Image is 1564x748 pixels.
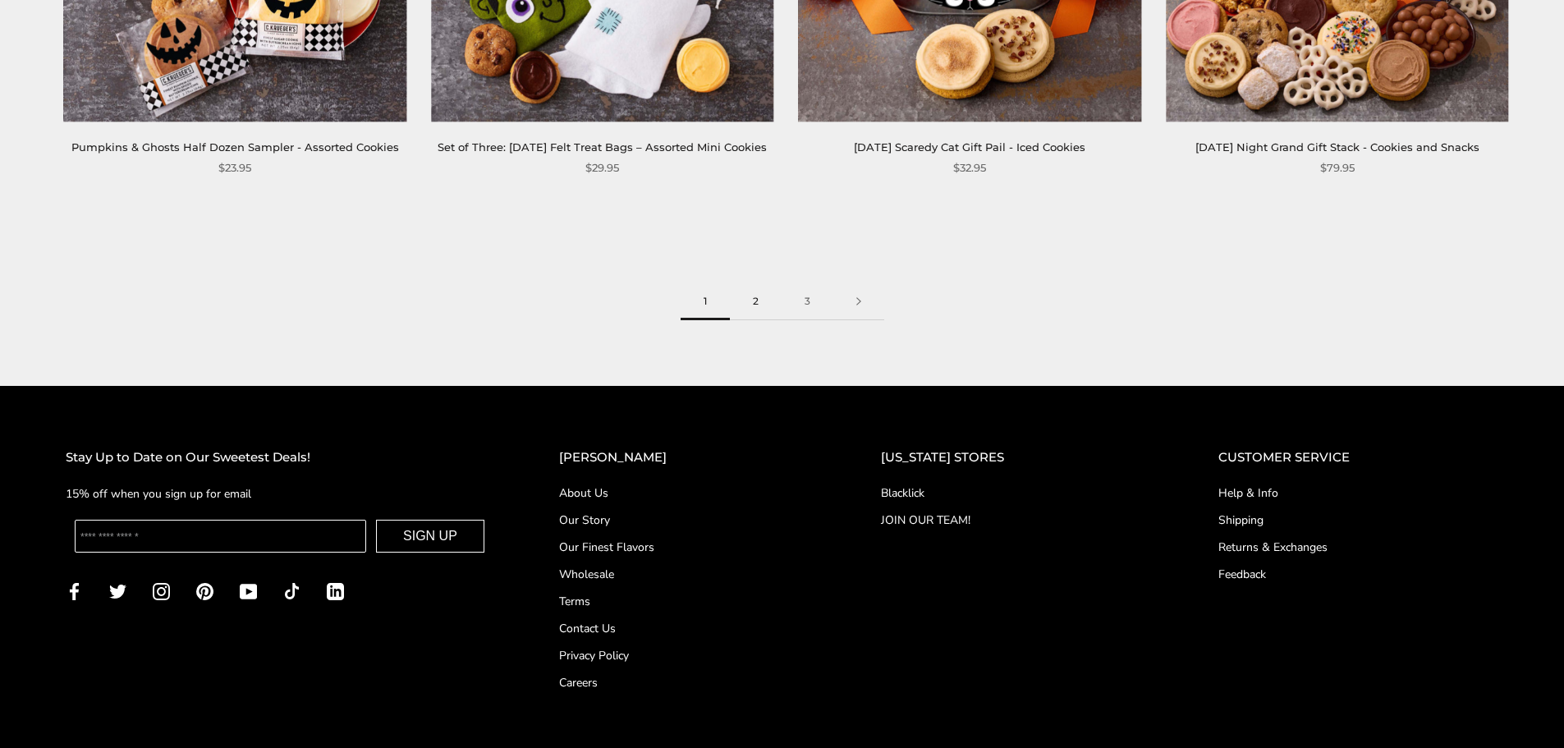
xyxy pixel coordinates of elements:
span: 1 [681,283,730,320]
a: TikTok [283,581,300,600]
span: $29.95 [585,159,619,177]
a: Pinterest [196,581,213,600]
span: $23.95 [218,159,251,177]
button: SIGN UP [376,520,484,553]
a: 3 [782,283,833,320]
iframe: Sign Up via Text for Offers [13,686,170,735]
a: Set of Three: [DATE] Felt Treat Bags – Assorted Mini Cookies [438,140,767,154]
a: Privacy Policy [559,647,815,664]
a: 2 [730,283,782,320]
a: Twitter [109,581,126,600]
a: [DATE] Scaredy Cat Gift Pail - Iced Cookies [854,140,1085,154]
h2: CUSTOMER SERVICE [1218,447,1498,468]
a: About Us [559,484,815,502]
h2: [US_STATE] STORES [881,447,1153,468]
h2: Stay Up to Date on Our Sweetest Deals! [66,447,493,468]
a: Careers [559,674,815,691]
a: Wholesale [559,566,815,583]
a: Blacklick [881,484,1153,502]
a: Shipping [1218,512,1498,529]
a: [DATE] Night Grand Gift Stack - Cookies and Snacks [1195,140,1479,154]
input: Enter your email [75,520,366,553]
h2: [PERSON_NAME] [559,447,815,468]
a: Terms [559,593,815,610]
a: Help & Info [1218,484,1498,502]
a: YouTube [240,581,257,600]
a: Contact Us [559,620,815,637]
span: $32.95 [953,159,986,177]
a: Returns & Exchanges [1218,539,1498,556]
p: 15% off when you sign up for email [66,484,493,503]
a: LinkedIn [327,581,344,600]
a: Instagram [153,581,170,600]
a: Our Story [559,512,815,529]
span: $79.95 [1320,159,1355,177]
a: Our Finest Flavors [559,539,815,556]
a: JOIN OUR TEAM! [881,512,1153,529]
a: Facebook [66,581,83,600]
a: Pumpkins & Ghosts Half Dozen Sampler - Assorted Cookies [71,140,399,154]
a: Next page [833,283,884,320]
a: Feedback [1218,566,1498,583]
